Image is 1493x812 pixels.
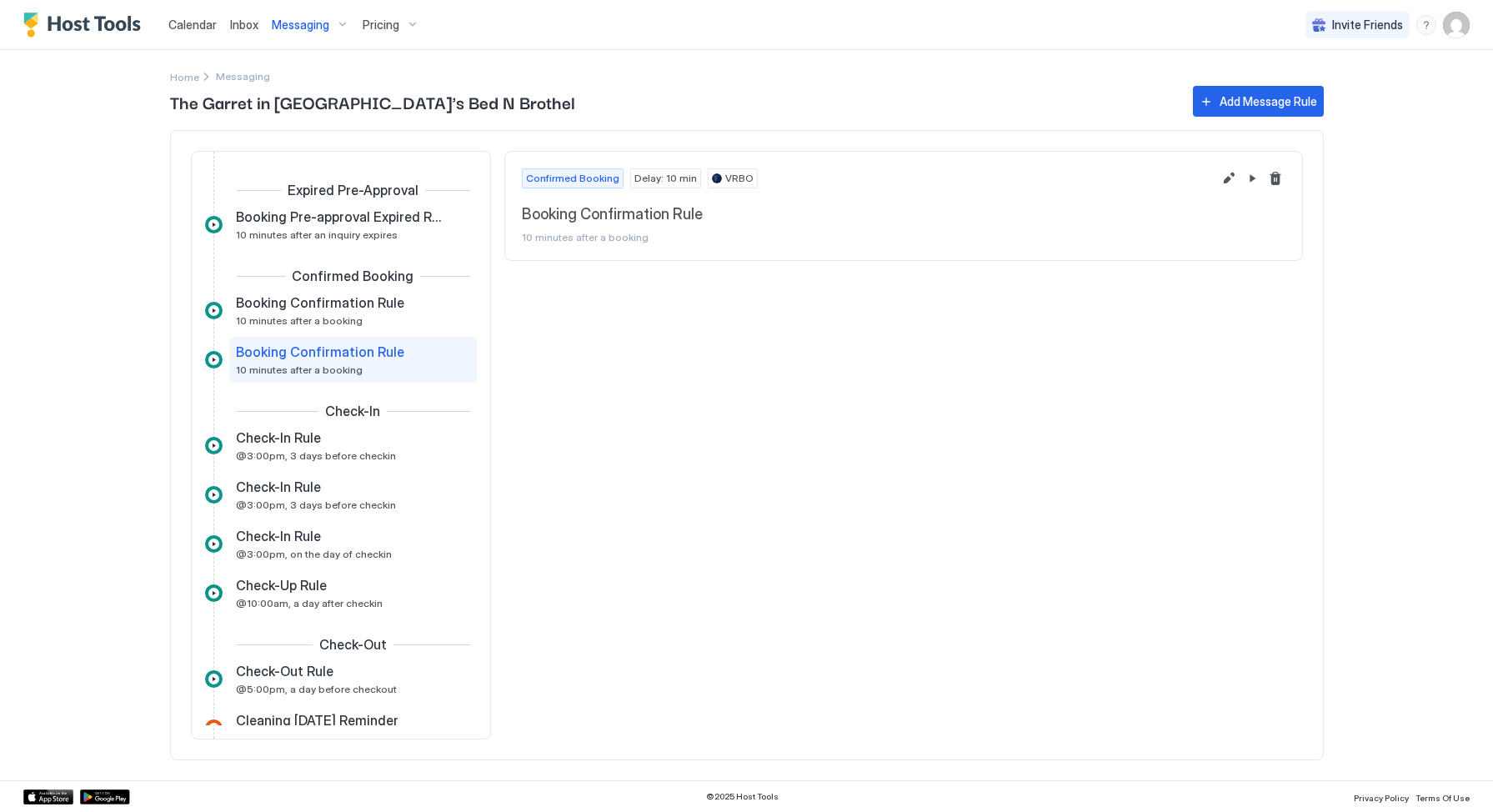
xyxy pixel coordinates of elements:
span: 10 minutes after a booking [236,363,363,376]
span: @3:00pm, 3 days before checkin [236,449,396,462]
span: Breadcrumb [216,70,270,83]
button: Add Message Rule [1193,86,1324,117]
span: Check-Up Rule [236,577,327,594]
a: App Store [23,789,73,804]
div: menu [1416,15,1436,35]
span: Check-In Rule [236,528,321,544]
span: @5:00pm, a day before checkout [236,683,397,695]
span: Booking Confirmation Rule [236,294,404,311]
a: Calendar [168,16,217,33]
span: Terms Of Use [1415,793,1470,803]
span: 10 minutes after an inquiry expires [236,228,398,241]
span: Check-Out [319,636,387,653]
span: Booking Confirmation Rule [236,343,404,360]
div: User profile [1443,12,1470,38]
a: Inbox [230,16,258,33]
span: Cleaning [DATE] Reminder [236,712,398,729]
span: Confirmed Booking [526,171,619,186]
span: Pricing [363,18,399,33]
span: @10:00am, a day after checkin [236,597,383,609]
span: Booking Pre-approval Expired Rule [236,208,443,225]
span: @3:00pm, 3 days before checkin [236,499,396,511]
span: Check-In Rule [236,479,321,495]
span: Invite Friends [1332,18,1403,33]
span: Calendar [168,18,217,32]
span: Home [170,71,199,83]
span: 10 minutes after a booking [522,231,1212,243]
a: Home [170,68,199,85]
button: Pause Message Rule [1242,168,1262,188]
a: Privacy Policy [1354,788,1409,805]
div: Breadcrumb [170,68,199,85]
a: Terms Of Use [1415,788,1470,805]
span: Delay: 10 min [634,171,697,186]
span: Check-In [325,403,380,419]
div: Add Message Rule [1220,93,1317,110]
span: Privacy Policy [1354,793,1409,803]
span: The Garret in [GEOGRAPHIC_DATA]'s Bed N Brothel [170,89,1176,114]
span: @3:00pm, on the day of checkin [236,548,392,560]
button: Edit message rule [1219,168,1239,188]
a: Host Tools Logo [23,13,148,38]
span: VRBO [725,171,754,186]
span: Booking Confirmation Rule [522,205,1212,224]
span: © 2025 Host Tools [706,791,779,802]
span: 10 minutes after a booking [236,314,363,327]
button: Delete message rule [1265,168,1285,188]
span: Check-In Rule [236,429,321,446]
span: Expired Pre-Approval [288,182,418,198]
span: Messaging [272,18,329,33]
span: Confirmed Booking [292,268,413,284]
span: Check-Out Rule [236,663,333,679]
span: Inbox [230,18,258,32]
a: Google Play Store [80,789,130,804]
